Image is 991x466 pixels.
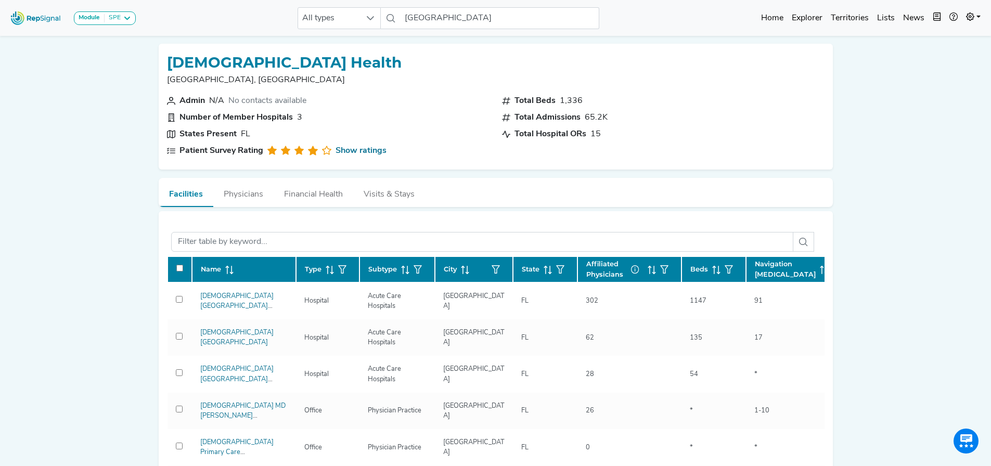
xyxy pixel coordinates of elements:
h1: [DEMOGRAPHIC_DATA] Health [167,54,825,72]
div: Hospital [298,333,335,343]
div: 26 [580,406,600,416]
div: States Present [179,128,237,140]
a: [DEMOGRAPHIC_DATA][GEOGRAPHIC_DATA] [GEOGRAPHIC_DATA] [200,366,274,392]
a: Territories [827,8,873,29]
div: FL [515,443,535,452]
a: [DEMOGRAPHIC_DATA] MD [PERSON_NAME] [MEDICAL_DATA] Physicians [200,403,286,429]
div: FL [241,128,250,140]
div: 3 [297,111,302,124]
button: Facilities [159,178,213,207]
button: Physicians [213,178,274,206]
span: Affiliated Physicians [586,259,643,279]
span: Navigation [MEDICAL_DATA] [755,259,816,279]
div: 1-10 [748,406,776,416]
input: Filter table by keyword... [171,232,793,252]
div: 28 [580,369,600,379]
div: 1147 [684,296,713,306]
span: Beds [690,264,708,274]
div: 302 [580,296,604,306]
button: Intel Book [929,8,945,29]
div: 135 [684,333,709,343]
div: [GEOGRAPHIC_DATA] [437,401,511,421]
div: FL [515,369,535,379]
span: Subtype [368,264,397,274]
div: Hospital [298,369,335,379]
a: Home [757,8,788,29]
div: 1,336 [560,95,583,107]
a: Lists [873,8,899,29]
a: [DEMOGRAPHIC_DATA][GEOGRAPHIC_DATA] [200,329,274,346]
div: Physician Practice [362,406,428,416]
span: Name [201,264,221,274]
button: ModuleSPE [74,11,136,25]
div: SPE [105,14,121,22]
div: Office [298,406,328,416]
span: All types [298,8,361,29]
span: City [444,264,457,274]
div: [GEOGRAPHIC_DATA] [437,291,511,311]
a: News [899,8,929,29]
span: State [522,264,539,274]
div: Admin [179,95,205,107]
div: Total Hospital ORs [514,128,586,140]
div: Physician Practice [362,443,428,452]
div: Acute Care Hospitals [362,291,433,311]
div: No contacts available [228,95,306,107]
div: 91 [748,296,769,306]
div: Total Beds [514,95,556,107]
div: 15 [590,128,601,140]
div: [GEOGRAPHIC_DATA] [437,364,511,384]
div: Acute Care Hospitals [362,328,433,347]
a: Explorer [788,8,827,29]
div: [GEOGRAPHIC_DATA] [437,437,511,457]
div: 0 [580,443,596,452]
input: Search a physician or facility [401,7,599,29]
div: 54 [684,369,704,379]
div: Patient Survey Rating [179,145,263,157]
div: N/A [209,95,224,107]
a: [DEMOGRAPHIC_DATA][GEOGRAPHIC_DATA] [GEOGRAPHIC_DATA] [200,293,274,319]
button: Financial Health [274,178,353,206]
div: Total Admissions [514,111,581,124]
div: [GEOGRAPHIC_DATA] [437,328,511,347]
div: 17 [748,333,769,343]
a: Show ratings [336,145,387,157]
div: FL [515,406,535,416]
div: Number of Member Hospitals [179,111,293,124]
span: Type [305,264,321,274]
div: FL [515,333,535,343]
div: Hospital [298,296,335,306]
div: 65.2K [585,111,608,124]
div: Acute Care Hospitals [362,364,433,384]
p: [GEOGRAPHIC_DATA], [GEOGRAPHIC_DATA] [167,74,825,86]
div: Office [298,443,328,452]
div: 62 [580,333,600,343]
div: FL [515,296,535,306]
button: Visits & Stays [353,178,425,206]
strong: Module [79,15,100,21]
